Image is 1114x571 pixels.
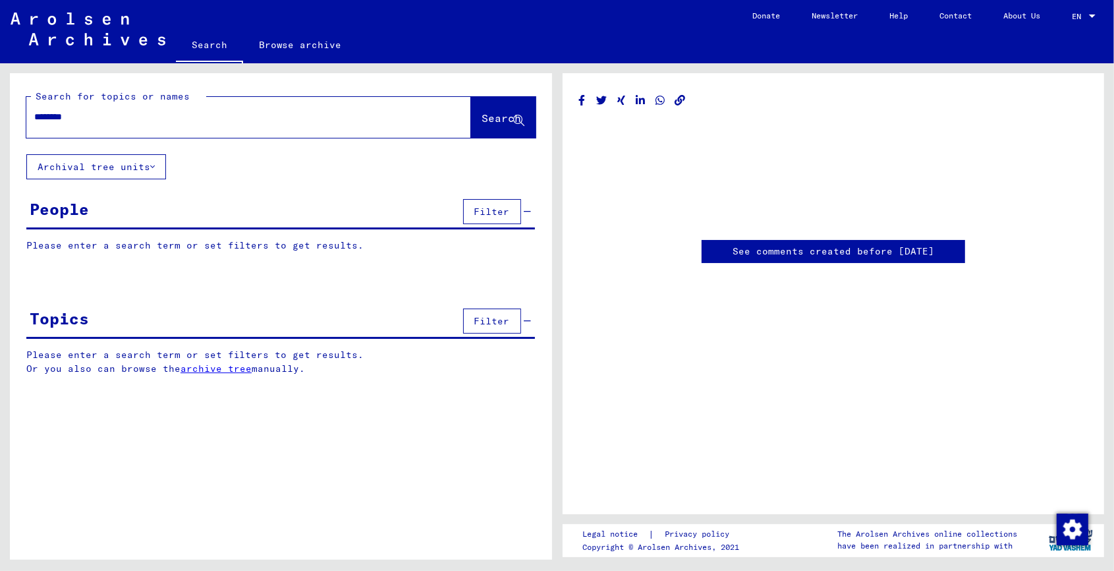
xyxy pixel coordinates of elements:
mat-label: Search for topics or names [36,90,190,102]
p: Please enter a search term or set filters to get results. Or you also can browse the manually. [26,348,536,376]
span: Search [482,111,522,125]
p: Copyright © Arolsen Archives, 2021 [582,541,745,553]
button: Share on LinkedIn [634,92,648,109]
button: Share on Facebook [575,92,589,109]
span: EN [1072,12,1086,21]
button: Copy link [673,92,687,109]
div: Topics [30,307,89,330]
button: Filter [463,199,521,224]
button: Share on Xing [615,92,628,109]
button: Share on Twitter [595,92,609,109]
a: Privacy policy [654,527,745,541]
a: Browse archive [243,29,358,61]
img: yv_logo.png [1046,524,1096,556]
img: Arolsen_neg.svg [11,13,165,45]
a: Legal notice [582,527,648,541]
a: archive tree [181,363,252,375]
p: The Arolsen Archives online collections [837,528,1017,540]
a: See comments created before [DATE] [733,245,934,258]
button: Share on WhatsApp [654,92,667,109]
button: Filter [463,309,521,334]
div: People [30,197,89,221]
div: | [582,527,745,541]
span: Filter [474,315,510,327]
p: have been realized in partnership with [837,540,1017,552]
a: Search [176,29,243,63]
p: Please enter a search term or set filters to get results. [26,239,535,253]
img: Change consent [1057,514,1088,545]
button: Archival tree units [26,154,166,179]
button: Search [471,97,536,138]
span: Filter [474,206,510,218]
